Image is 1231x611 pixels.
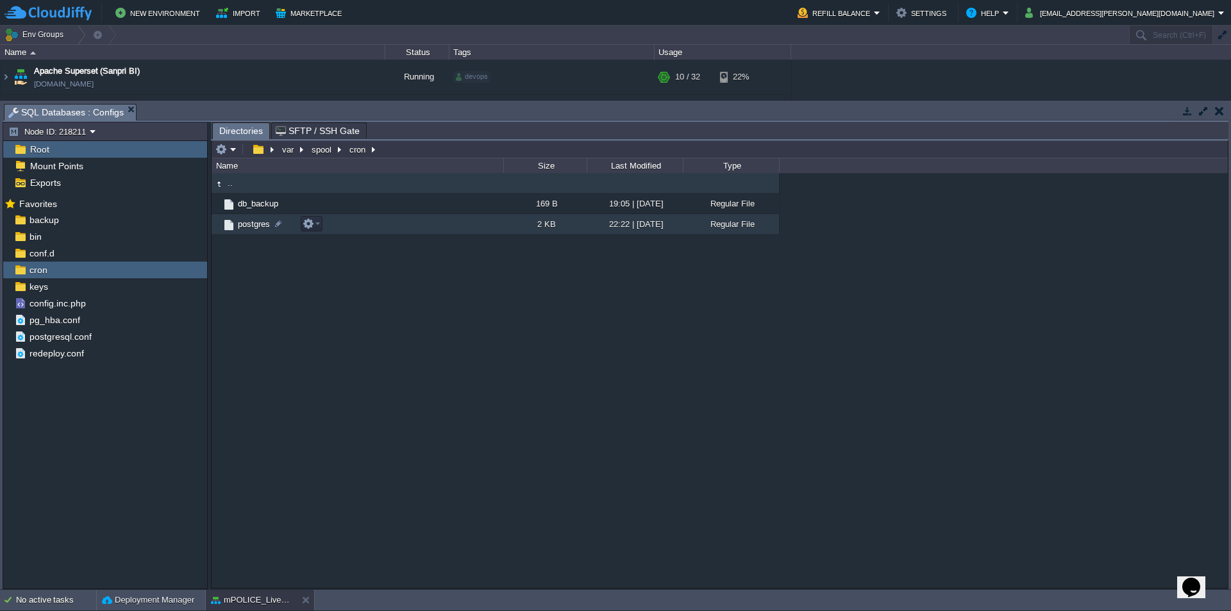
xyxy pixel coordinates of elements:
[27,281,50,292] a: keys
[27,214,61,226] a: backup
[683,214,779,234] div: Regular File
[213,158,503,173] div: Name
[675,60,700,94] div: 10 / 32
[276,5,346,21] button: Marketplace
[1,60,11,94] img: AMDAwAAAACH5BAEAAAAALAAAAAABAAEAAAICRAEAOw==
[30,51,36,54] img: AMDAwAAAACH5BAEAAAAALAAAAAABAAEAAAICRAEAOw==
[27,264,49,276] a: cron
[1,45,385,60] div: Name
[1025,5,1218,21] button: [EMAIL_ADDRESS][PERSON_NAME][DOMAIN_NAME]
[896,5,950,21] button: Settings
[28,160,85,172] a: Mount Points
[219,123,263,139] span: Directories
[684,158,779,173] div: Type
[966,5,1003,21] button: Help
[102,594,194,607] button: Deployment Manager
[12,95,29,130] img: AMDAwAAAACH5BAEAAAAALAAAAAABAAEAAAICRAEAOw==
[212,194,222,213] img: AMDAwAAAACH5BAEAAAAALAAAAAABAAEAAAICRAEAOw==
[27,247,56,259] a: conf.d
[8,126,90,137] button: Node ID: 218211
[385,95,449,130] div: Running
[4,5,92,21] img: CloudJiffy
[27,347,86,359] a: redeploy.conf
[222,218,236,232] img: AMDAwAAAACH5BAEAAAAALAAAAAABAAEAAAICRAEAOw==
[588,158,683,173] div: Last Modified
[587,194,683,213] div: 19:05 | [DATE]
[675,95,696,130] div: 2 / 16
[385,60,449,94] div: Running
[212,177,226,191] img: AMDAwAAAACH5BAEAAAAALAAAAAABAAEAAAICRAEAOw==
[280,144,297,155] button: var
[12,60,29,94] img: AMDAwAAAACH5BAEAAAAALAAAAAABAAEAAAICRAEAOw==
[27,331,94,342] a: postgresql.conf
[8,105,124,121] span: SQL Databases : Configs
[1177,560,1218,598] iframe: chat widget
[720,60,762,94] div: 22%
[720,95,762,130] div: 11%
[798,5,874,21] button: Refill Balance
[1,95,11,130] img: AMDAwAAAACH5BAEAAAAALAAAAAABAAEAAAICRAEAOw==
[236,219,272,230] a: postgres
[4,26,68,44] button: Env Groups
[505,158,587,173] div: Size
[655,45,791,60] div: Usage
[17,198,59,210] span: Favorites
[115,5,204,21] button: New Environment
[27,231,44,242] a: bin
[212,214,222,234] img: AMDAwAAAACH5BAEAAAAALAAAAAABAAEAAAICRAEAOw==
[212,140,1228,158] input: Click to enter the path
[683,194,779,213] div: Regular File
[587,214,683,234] div: 22:22 | [DATE]
[450,45,654,60] div: Tags
[310,144,335,155] button: spool
[16,590,96,610] div: No active tasks
[27,314,82,326] a: pg_hba.conf
[211,594,292,607] button: mPOLICE_Live_DB
[386,45,449,60] div: Status
[28,144,51,155] a: Root
[226,178,235,188] a: ..
[276,123,360,138] span: SFTP / SSH Gate
[34,78,94,90] a: [DOMAIN_NAME]
[453,71,490,83] div: devops
[28,177,63,188] a: Exports
[216,5,264,21] button: Import
[503,214,587,234] div: 2 KB
[222,197,236,212] img: AMDAwAAAACH5BAEAAAAALAAAAAABAAEAAAICRAEAOw==
[503,194,587,213] div: 169 B
[27,297,88,309] a: config.inc.php
[17,199,59,209] a: Favorites
[348,144,369,155] button: cron
[236,198,280,209] a: db_backup
[34,65,140,78] a: Apache Superset (Sanpri BI)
